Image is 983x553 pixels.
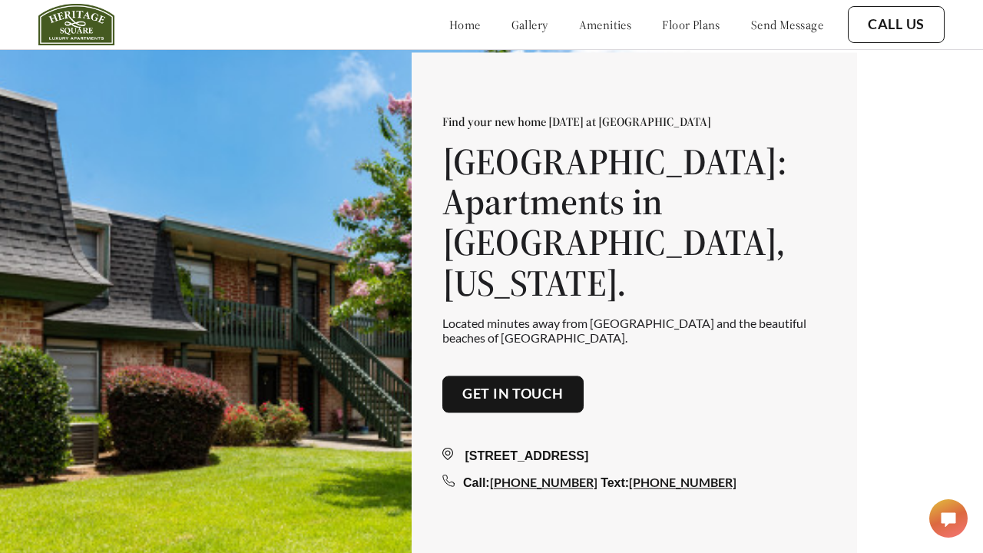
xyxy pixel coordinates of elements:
[442,447,826,465] div: [STREET_ADDRESS]
[38,4,114,45] img: Company logo
[449,17,481,32] a: home
[662,17,720,32] a: floor plans
[868,16,925,33] a: Call Us
[511,17,548,32] a: gallery
[462,386,564,403] a: Get in touch
[848,6,945,43] button: Call Us
[579,17,632,32] a: amenities
[601,476,629,489] span: Text:
[442,141,826,303] h1: [GEOGRAPHIC_DATA]: Apartments in [GEOGRAPHIC_DATA], [US_STATE].
[463,476,490,489] span: Call:
[490,475,597,489] a: [PHONE_NUMBER]
[629,475,736,489] a: [PHONE_NUMBER]
[442,376,584,413] button: Get in touch
[442,114,826,129] p: Find your new home [DATE] at [GEOGRAPHIC_DATA]
[442,316,826,345] p: Located minutes away from [GEOGRAPHIC_DATA] and the beautiful beaches of [GEOGRAPHIC_DATA].
[751,17,823,32] a: send message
